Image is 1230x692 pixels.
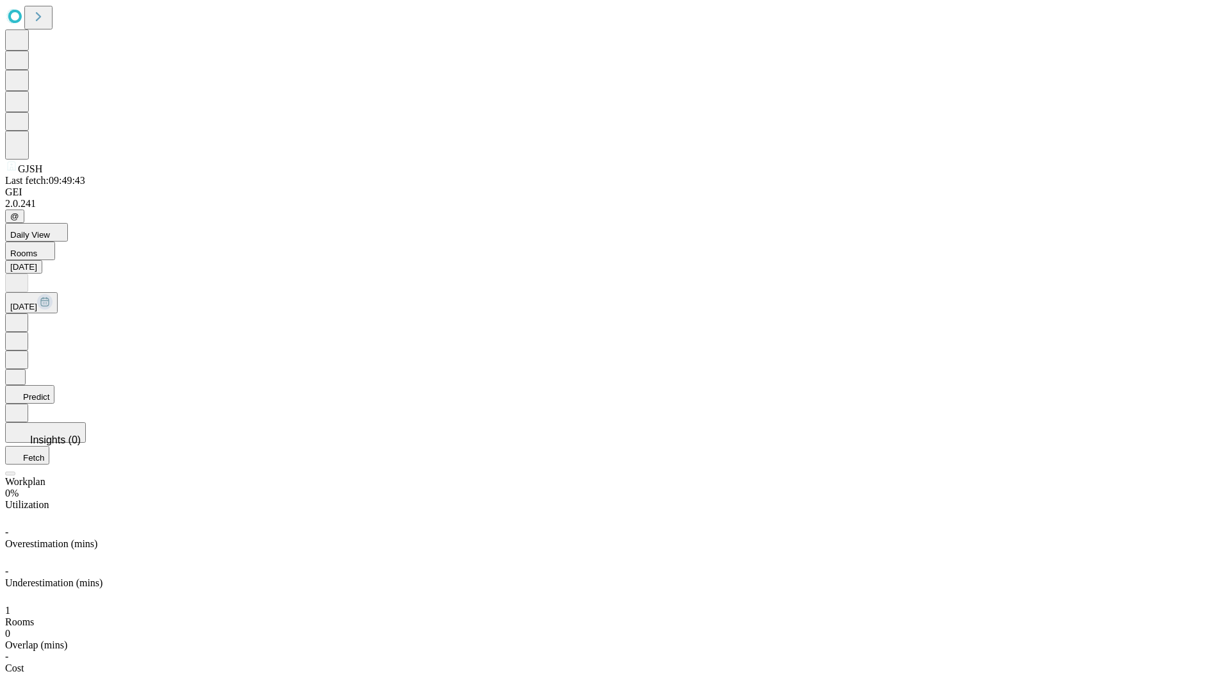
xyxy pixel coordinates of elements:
[5,566,8,577] span: -
[5,242,55,260] button: Rooms
[10,249,37,258] span: Rooms
[30,434,81,445] span: Insights (0)
[5,446,49,465] button: Fetch
[5,175,85,186] span: Last fetch: 09:49:43
[5,605,10,616] span: 1
[5,663,24,673] span: Cost
[5,628,10,639] span: 0
[5,186,1225,198] div: GEI
[5,476,45,487] span: Workplan
[5,488,19,498] span: 0%
[5,651,8,662] span: -
[5,422,86,443] button: Insights (0)
[10,302,37,311] span: [DATE]
[5,260,42,274] button: [DATE]
[5,616,34,627] span: Rooms
[5,198,1225,210] div: 2.0.241
[18,163,42,174] span: GJSH
[5,385,54,404] button: Predict
[5,577,102,588] span: Underestimation (mins)
[10,230,50,240] span: Daily View
[5,292,58,313] button: [DATE]
[5,527,8,538] span: -
[5,499,49,510] span: Utilization
[5,210,24,223] button: @
[5,639,67,650] span: Overlap (mins)
[5,538,97,549] span: Overestimation (mins)
[5,223,68,242] button: Daily View
[10,211,19,221] span: @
